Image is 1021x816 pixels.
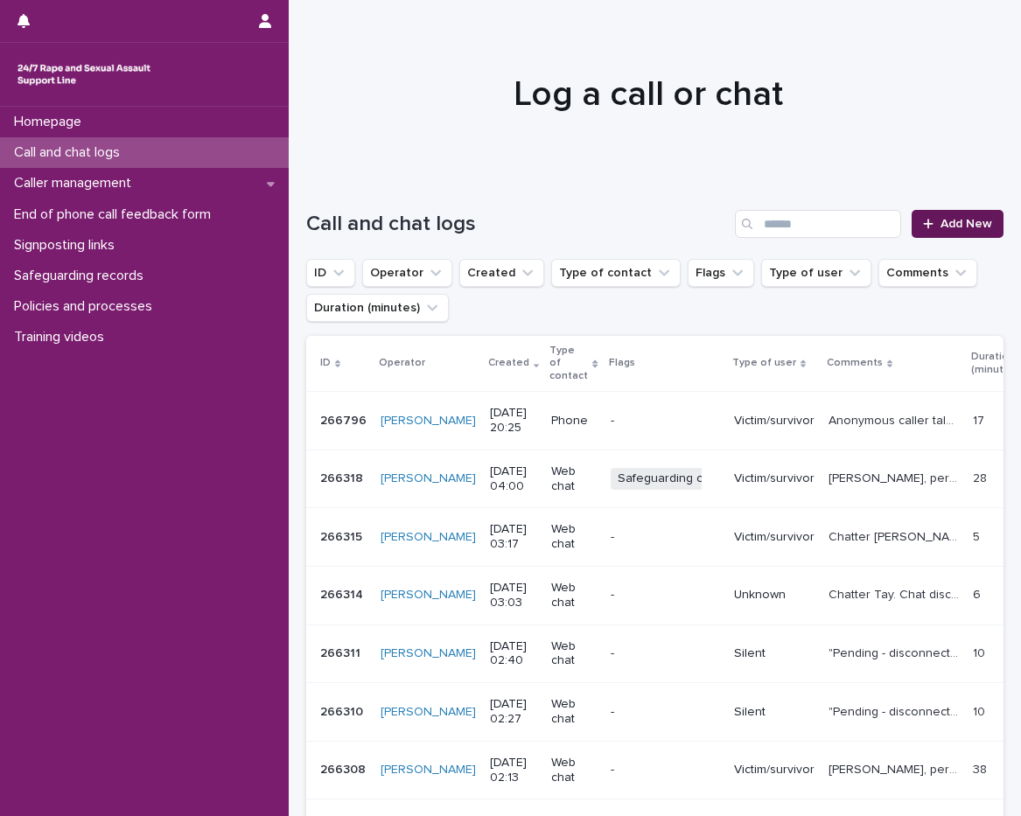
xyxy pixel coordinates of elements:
[878,259,977,287] button: Comments
[973,410,988,429] p: 17
[7,237,129,254] p: Signposting links
[459,259,544,287] button: Created
[551,414,596,429] p: Phone
[611,414,720,429] p: -
[829,643,962,661] p: "Pending - disconnection" - I ended after 10 mins
[734,763,815,778] p: Victim/survivor
[381,646,476,661] a: [PERSON_NAME]
[611,705,720,720] p: -
[761,259,871,287] button: Type of user
[973,584,984,603] p: 6
[7,268,157,284] p: Safeguarding records
[381,588,476,603] a: [PERSON_NAME]
[688,259,754,287] button: Flags
[973,468,990,486] p: 28
[912,210,1004,238] a: Add New
[7,298,166,315] p: Policies and processes
[490,581,537,610] p: [DATE] 03:03
[971,347,1019,380] p: Duration (minutes)
[973,643,989,661] p: 10
[320,468,367,486] p: 266318
[551,697,596,727] p: Web chat
[306,294,449,322] button: Duration (minutes)
[549,341,588,386] p: Type of contact
[735,210,901,238] input: Search
[611,763,720,778] p: -
[829,410,962,429] p: Anonymous caller talked about her experience with a man working in a local supermarket following ...
[941,218,992,230] span: Add New
[14,57,154,92] img: rhQMoQhaT3yELyF149Cw
[551,259,681,287] button: Type of contact
[7,114,95,130] p: Homepage
[734,588,815,603] p: Unknown
[551,639,596,669] p: Web chat
[7,329,118,345] p: Training videos
[734,471,815,486] p: Victim/survivor
[381,530,476,545] a: [PERSON_NAME]
[320,527,366,545] p: 266315
[381,471,476,486] a: [PERSON_NAME]
[973,701,989,720] p: 10
[306,212,728,237] h1: Call and chat logs
[973,527,983,545] p: 5
[490,464,537,494] p: [DATE] 04:00
[7,175,145,192] p: Caller management
[490,522,537,552] p: [DATE] 03:17
[488,353,529,373] p: Created
[734,705,815,720] p: Silent
[490,406,537,436] p: [DATE] 20:25
[381,763,476,778] a: [PERSON_NAME]
[734,530,815,545] p: Victim/survivor
[320,584,367,603] p: 266314
[7,144,134,161] p: Call and chat logs
[320,353,331,373] p: ID
[320,643,364,661] p: 266311
[7,206,225,223] p: End of phone call feedback form
[611,468,750,490] span: Safeguarding concern
[320,759,369,778] p: 266308
[827,353,883,373] p: Comments
[973,759,990,778] p: 38
[490,756,537,785] p: [DATE] 02:13
[551,756,596,785] p: Web chat
[829,759,962,778] p: Chatter Leah, perpetrator is someone she knows. I emotionally supported. Signposted to Rape Crisi...
[551,581,596,610] p: Web chat
[381,414,476,429] a: [PERSON_NAME]
[732,353,796,373] p: Type of user
[611,646,720,661] p: -
[551,522,596,552] p: Web chat
[320,410,370,429] p: 266796
[611,530,720,545] p: -
[306,73,990,115] h1: Log a call or chat
[734,414,815,429] p: Victim/survivor
[829,584,962,603] p: Chatter Tay. Chat disconnected.
[320,701,367,720] p: 266310
[379,353,425,373] p: Operator
[611,588,720,603] p: -
[829,527,962,545] p: Chatter Lucy shared she has experienced a few things in the past, and that she is a transgender w...
[306,259,355,287] button: ID
[551,464,596,494] p: Web chat
[609,353,635,373] p: Flags
[734,646,815,661] p: Silent
[381,705,476,720] a: [PERSON_NAME]
[362,259,452,287] button: Operator
[490,639,537,669] p: [DATE] 02:40
[829,701,962,720] p: "Pending - disconnection" I ended after 10 mins.
[829,468,962,486] p: Chatter Jessica, perpetrator is uncle who she is staying with this weekend. Signposted to Childli...
[490,697,537,727] p: [DATE] 02:27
